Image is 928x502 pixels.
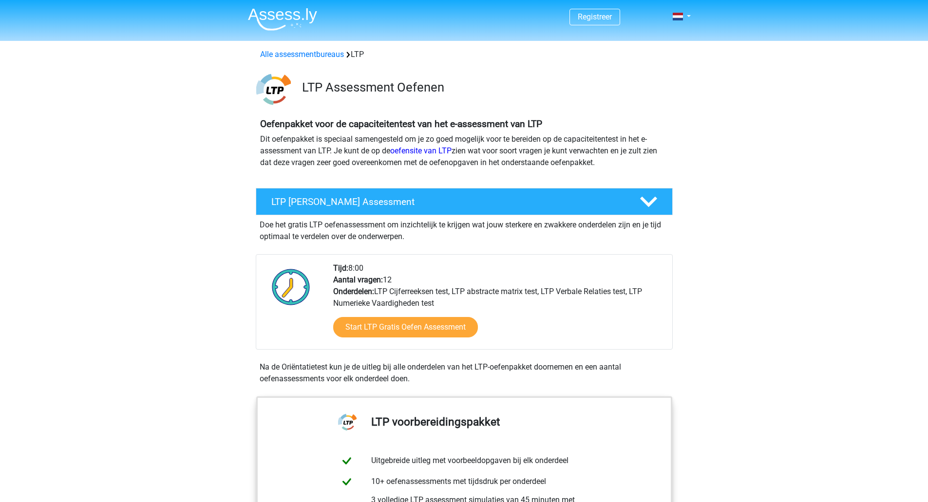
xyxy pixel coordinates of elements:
[578,12,612,21] a: Registreer
[271,196,624,207] h4: LTP [PERSON_NAME] Assessment
[390,146,452,155] a: oefensite van LTP
[260,50,344,59] a: Alle assessmentbureaus
[248,8,317,31] img: Assessly
[333,275,383,284] b: Aantal vragen:
[260,133,668,168] p: Dit oefenpakket is speciaal samengesteld om je zo goed mogelijk voor te bereiden op de capaciteit...
[260,118,542,130] b: Oefenpakket voor de capaciteitentest van het e-assessment van LTP
[333,263,348,273] b: Tijd:
[252,188,677,215] a: LTP [PERSON_NAME] Assessment
[256,49,672,60] div: LTP
[256,215,673,242] div: Doe het gratis LTP oefenassessment om inzichtelijk te krijgen wat jouw sterkere en zwakkere onder...
[266,262,316,311] img: Klok
[333,287,374,296] b: Onderdelen:
[302,80,665,95] h3: LTP Assessment Oefenen
[256,72,291,107] img: ltp.png
[326,262,672,349] div: 8:00 12 LTP Cijferreeksen test, LTP abstracte matrix test, LTP Verbale Relaties test, LTP Numerie...
[256,361,673,385] div: Na de Oriëntatietest kun je de uitleg bij alle onderdelen van het LTP-oefenpakket doornemen en ee...
[333,317,478,337] a: Start LTP Gratis Oefen Assessment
